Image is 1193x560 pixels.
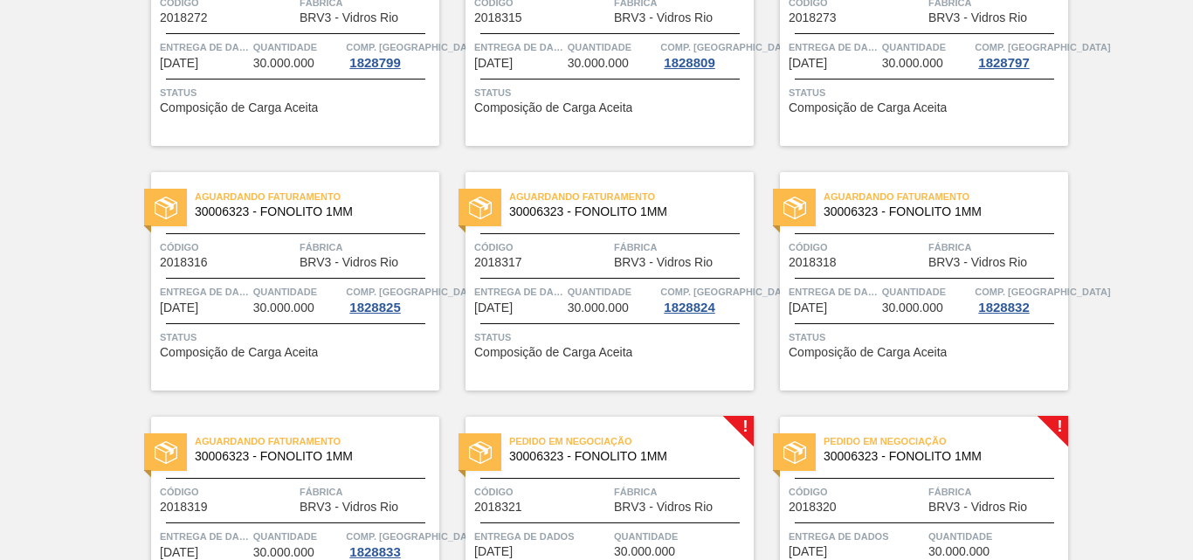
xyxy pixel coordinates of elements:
font: Comp. [GEOGRAPHIC_DATA] [346,531,481,542]
span: Status [160,84,435,101]
a: statusAguardando Faturamento30006323 - FONOLITO 1MMCódigo2018316FábricaBRV3 - Vidros RioEntrega d... [125,172,439,391]
font: Quantidade [253,531,317,542]
font: 2018272 [160,10,208,24]
font: Comp. [GEOGRAPHIC_DATA] [346,42,481,52]
font: Comp. [GEOGRAPHIC_DATA] [975,287,1110,297]
span: Entrega de dados [160,528,249,545]
font: [DATE] [789,544,827,558]
font: [DATE] [474,301,513,315]
font: Quantidade [568,42,631,52]
span: Quantidade [568,38,657,56]
font: 30006323 - FONOLITO 1MM [195,449,353,463]
font: BRV3 - Vidros Rio [300,10,398,24]
span: Entrega de dados [474,38,563,56]
font: Quantidade [882,42,946,52]
span: 2018315 [474,11,522,24]
span: Comp. Carga [660,283,796,301]
font: Aguardando Faturamento [195,191,341,202]
span: 2018316 [160,256,208,269]
span: Entrega de dados [160,38,249,56]
span: Comp. Carga [975,283,1110,301]
span: 30.000.000 [568,301,629,315]
font: [DATE] [474,56,513,70]
span: Aguardando Faturamento [195,188,439,205]
span: Código [789,483,924,501]
img: status [783,197,806,219]
span: 2018317 [474,256,522,269]
span: Entrega de dados [474,528,610,545]
font: BRV3 - Vidros Rio [614,10,713,24]
font: Aguardando Faturamento [195,436,341,446]
font: 1828825 [349,300,400,315]
font: Entrega de dados [474,531,575,542]
font: BRV3 - Vidros Rio [614,500,713,514]
font: 1828809 [664,55,714,70]
span: Pedido em Negociação [509,432,754,450]
font: 2018319 [160,500,208,514]
span: Código [474,239,610,256]
span: Entrega de dados [474,283,563,301]
span: 30006323 - FONOLITO 1MM [195,450,425,463]
span: BRV3 - Vidros Rio [300,501,398,514]
span: 30006323 - FONOLITO 1MM [509,205,740,218]
font: 1828799 [349,55,400,70]
span: Status [160,328,435,346]
font: 30.000.000 [568,301,629,315]
span: 09/09/2025 [789,301,827,315]
font: 2018320 [789,500,837,514]
font: Entrega de dados [474,42,575,52]
span: 05/09/2025 [160,57,198,70]
span: Código [160,239,295,256]
span: Fábrica [300,239,435,256]
font: 2018316 [160,255,208,269]
span: Composição de Carga Aceita [474,101,632,114]
span: Pedido em Negociação [824,432,1068,450]
img: status [469,441,492,464]
font: 30006323 - FONOLITO 1MM [195,204,353,218]
span: 30.000.000 [568,57,629,70]
span: Fábrica [928,239,1064,256]
span: Quantidade [614,528,749,545]
span: Quantidade [882,283,971,301]
font: Composição de Carga Aceita [474,100,632,114]
font: Composição de Carga Aceita [160,345,318,359]
span: 2018273 [789,11,837,24]
font: Entrega de dados [789,531,889,542]
font: 2018273 [789,10,837,24]
span: 11/09/2025 [474,545,513,558]
a: Comp. [GEOGRAPHIC_DATA]1828832 [975,283,1064,315]
font: 30006323 - FONOLITO 1MM [509,204,667,218]
span: Comp. Carga [346,528,481,545]
font: Código [160,487,199,497]
span: Aguardando Faturamento [824,188,1068,205]
font: Composição de Carga Aceita [474,345,632,359]
font: 1828833 [349,544,400,559]
font: Status [160,87,197,98]
font: 30.000.000 [568,56,629,70]
span: 30006323 - FONOLITO 1MM [824,450,1054,463]
font: Status [474,332,511,342]
span: 05/09/2025 [789,57,827,70]
a: Comp. [GEOGRAPHIC_DATA]1828797 [975,38,1064,70]
font: 30.000.000 [253,301,314,315]
span: Código [789,239,924,256]
span: 2018318 [789,256,837,269]
span: Quantidade [253,283,342,301]
span: 30006323 - FONOLITO 1MM [509,450,740,463]
font: Comp. [GEOGRAPHIC_DATA] [975,42,1110,52]
span: Entrega de dados [789,528,924,545]
font: [DATE] [160,545,198,559]
img: status [155,197,177,219]
font: Status [160,332,197,342]
span: Quantidade [928,528,1064,545]
font: 1828824 [664,300,714,315]
font: Status [789,332,825,342]
span: 05/09/2025 [474,57,513,70]
span: Fábrica [614,483,749,501]
span: Código [160,483,295,501]
font: Entrega de dados [160,287,260,297]
font: Fábrica [614,487,658,497]
font: Código [160,242,199,252]
span: Quantidade [253,38,342,56]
